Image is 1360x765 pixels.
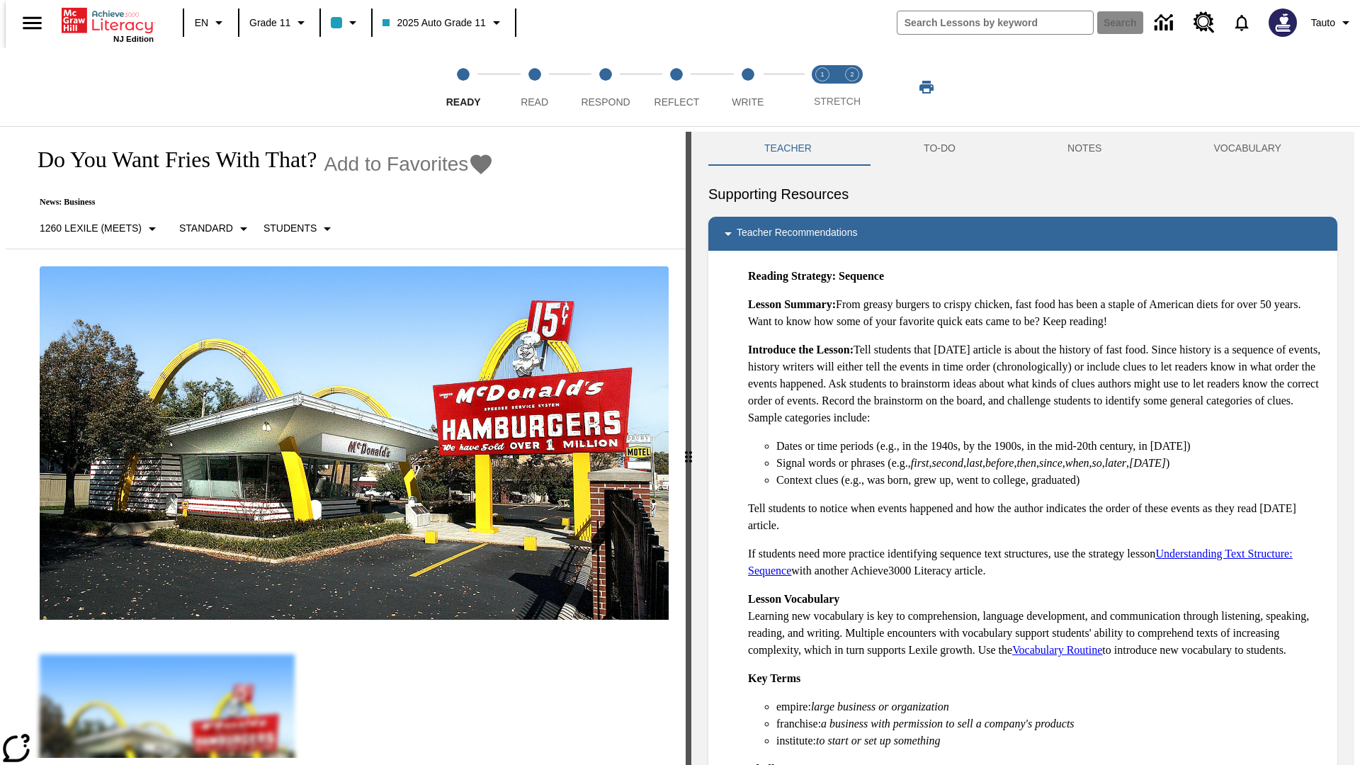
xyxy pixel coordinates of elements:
em: since [1039,457,1062,469]
p: Standard [179,221,233,236]
button: Language: EN, Select a language [188,10,234,35]
em: to start or set up something [816,735,941,747]
p: Tell students to notice when events happened and how the author indicates the order of these even... [748,500,1326,534]
div: Home [62,5,154,43]
button: Profile/Settings [1305,10,1360,35]
button: Ready step 1 of 5 [422,48,504,126]
h6: Supporting Resources [708,183,1337,205]
span: Respond [581,96,630,108]
button: Grade: Grade 11, Select a grade [244,10,315,35]
button: Stretch Respond step 2 of 2 [832,48,873,126]
button: Stretch Read step 1 of 2 [802,48,843,126]
button: Select Student [258,216,341,242]
span: NJ Edition [113,35,154,43]
button: VOCABULARY [1157,132,1337,166]
em: before [985,457,1014,469]
p: Tell students that [DATE] article is about the history of fast food. Since history is a sequence ... [748,341,1326,426]
em: [DATE] [1129,457,1166,469]
button: Select a new avatar [1260,4,1305,41]
span: Reflect [654,96,700,108]
em: second [932,457,963,469]
text: 1 [820,71,824,78]
button: Class color is light blue. Change class color [325,10,367,35]
em: first [911,457,929,469]
button: Reflect step 4 of 5 [635,48,718,126]
p: Learning new vocabulary is key to comprehension, language development, and communication through ... [748,591,1326,659]
a: Notifications [1223,4,1260,41]
strong: Lesson Summary: [748,298,836,310]
em: later [1105,457,1126,469]
strong: Reading Strategy: [748,270,836,282]
div: reading [6,132,686,758]
em: large business or organization [811,701,949,713]
em: a business with permission to sell a company's products [821,718,1075,730]
strong: Key Terms [748,672,800,684]
p: If students need more practice identifying sequence text structures, use the strategy lesson with... [748,545,1326,579]
div: Press Enter or Spacebar and then press right and left arrow keys to move the slider [686,132,691,765]
em: when [1065,457,1089,469]
div: Instructional Panel Tabs [708,132,1337,166]
strong: Lesson Vocabulary [748,593,839,605]
span: 2025 Auto Grade 11 [382,16,485,30]
div: activity [691,132,1354,765]
img: Avatar [1269,8,1297,37]
li: Signal words or phrases (e.g., , , , , , , , , , ) [776,455,1326,472]
span: Tauto [1311,16,1335,30]
button: TO-DO [868,132,1011,166]
span: Write [732,96,764,108]
button: Write step 5 of 5 [707,48,789,126]
li: empire: [776,698,1326,715]
input: search field [897,11,1093,34]
li: Dates or time periods (e.g., in the 1940s, by the 1900s, in the mid-20th century, in [DATE]) [776,438,1326,455]
span: Ready [446,96,481,108]
button: Add to Favorites - Do You Want Fries With That? [324,152,494,176]
button: NOTES [1011,132,1157,166]
button: Scaffolds, Standard [174,216,258,242]
p: 1260 Lexile (Meets) [40,221,142,236]
p: From greasy burgers to crispy chicken, fast food has been a staple of American diets for over 50 ... [748,296,1326,330]
li: Context clues (e.g., was born, grew up, went to college, graduated) [776,472,1326,489]
em: so [1092,457,1102,469]
a: Understanding Text Structure: Sequence [748,548,1293,577]
p: Teacher Recommendations [737,225,857,242]
h1: Do You Want Fries With That? [23,147,317,173]
strong: Introduce the Lesson: [748,344,854,356]
li: franchise: [776,715,1326,732]
button: Open side menu [11,2,53,44]
button: Read step 2 of 5 [493,48,575,126]
text: 2 [850,71,854,78]
li: institute: [776,732,1326,749]
button: Respond step 3 of 5 [565,48,647,126]
em: then [1016,457,1036,469]
span: Read [521,96,548,108]
button: Select Lexile, 1260 Lexile (Meets) [34,216,166,242]
div: Teacher Recommendations [708,217,1337,251]
a: Resource Center, Will open in new tab [1185,4,1223,42]
p: News: Business [23,197,494,208]
em: last [966,457,982,469]
a: Data Center [1146,4,1185,42]
span: STRETCH [814,96,861,107]
a: Vocabulary Routine [1012,644,1102,656]
img: One of the first McDonald's stores, with the iconic red sign and golden arches. [40,266,669,620]
button: Teacher [708,132,868,166]
strong: Sequence [839,270,884,282]
span: Grade 11 [249,16,290,30]
span: Add to Favorites [324,153,468,176]
span: EN [195,16,208,30]
button: Print [904,74,949,100]
button: Class: 2025 Auto Grade 11, Select your class [377,10,510,35]
p: Students [263,221,317,236]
